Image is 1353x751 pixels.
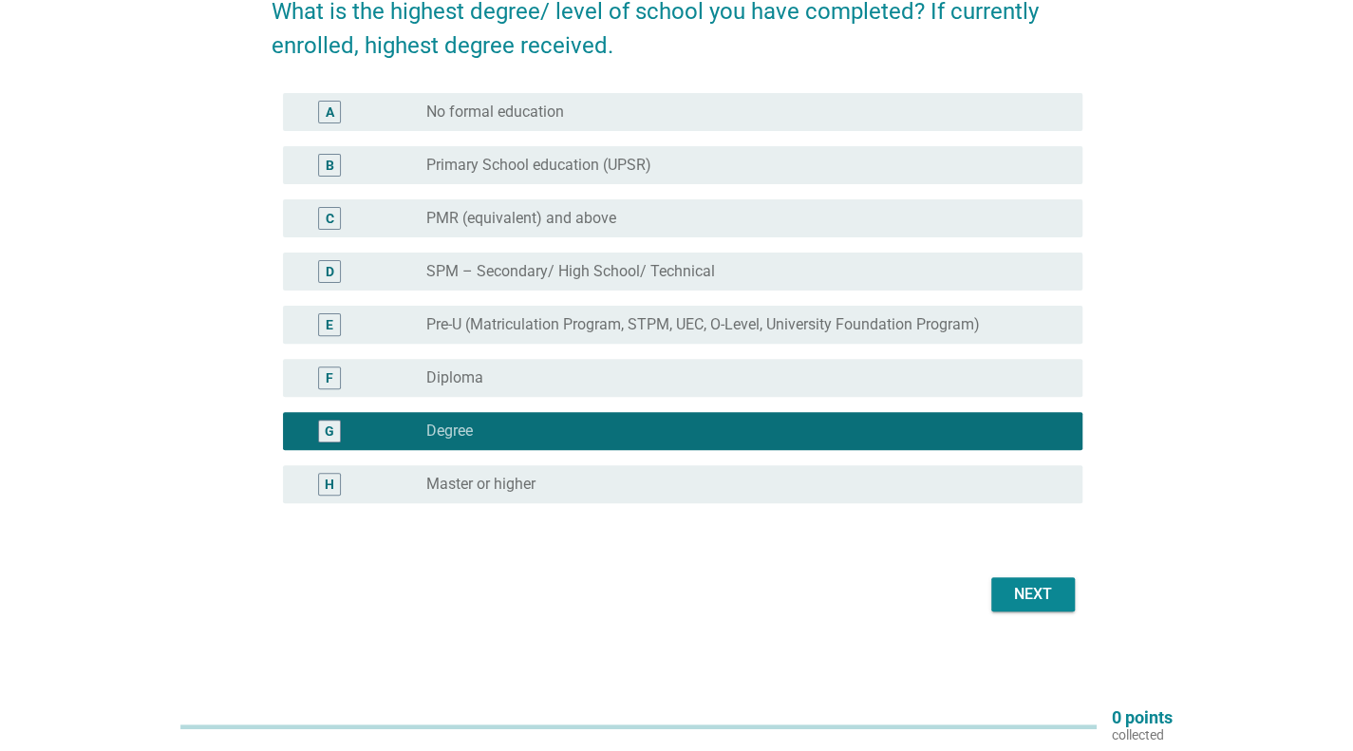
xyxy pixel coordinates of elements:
label: PMR (equivalent) and above [426,209,616,228]
label: Diploma [426,368,483,387]
label: SPM – Secondary/ High School/ Technical [426,262,715,281]
p: 0 points [1112,709,1173,726]
p: collected [1112,726,1173,743]
div: C [326,209,334,229]
label: Degree [426,422,473,441]
div: E [326,315,333,335]
label: Pre-U (Matriculation Program, STPM, UEC, O-Level, University Foundation Program) [426,315,980,334]
div: B [326,156,334,176]
button: Next [991,577,1075,611]
div: A [326,103,334,122]
div: Next [1006,583,1060,606]
label: Primary School education (UPSR) [426,156,651,175]
div: G [325,422,334,441]
label: Master or higher [426,475,536,494]
label: No formal education [426,103,564,122]
div: F [326,368,333,388]
div: H [325,475,334,495]
div: D [326,262,334,282]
